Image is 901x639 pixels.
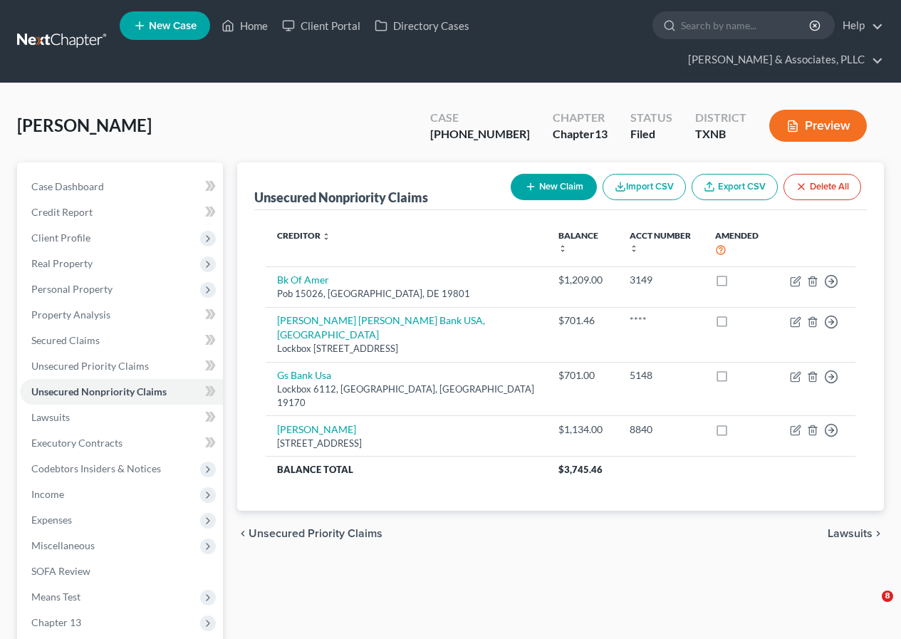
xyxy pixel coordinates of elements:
div: Chapter [553,126,608,142]
div: $1,134.00 [558,422,607,437]
div: [STREET_ADDRESS] [277,437,536,450]
a: [PERSON_NAME] & Associates, PLLC [681,47,883,73]
span: Unsecured Priority Claims [249,528,382,539]
a: Home [214,13,275,38]
span: Real Property [31,257,93,269]
div: Lockbox [STREET_ADDRESS] [277,342,536,355]
a: Property Analysis [20,302,223,328]
span: Case Dashboard [31,180,104,192]
a: SOFA Review [20,559,223,584]
a: [PERSON_NAME] [277,423,356,435]
span: Unsecured Nonpriority Claims [31,385,167,398]
div: Case [430,110,530,126]
div: 3149 [630,273,692,287]
button: New Claim [511,174,597,200]
span: Lawsuits [828,528,873,539]
a: Unsecured Priority Claims [20,353,223,379]
button: Import CSV [603,174,686,200]
div: 5148 [630,368,692,383]
a: Creditor unfold_more [277,230,330,241]
a: Executory Contracts [20,430,223,456]
span: New Case [149,21,197,31]
div: $1,209.00 [558,273,607,287]
span: Chapter 13 [31,616,81,628]
span: Credit Report [31,206,93,218]
div: $701.46 [558,313,607,328]
span: SOFA Review [31,565,90,577]
th: Balance Total [266,457,547,482]
a: Export CSV [692,174,778,200]
div: Lockbox 6112, [GEOGRAPHIC_DATA], [GEOGRAPHIC_DATA] 19170 [277,383,536,409]
span: 13 [595,127,608,140]
a: [PERSON_NAME] [PERSON_NAME] Bank USA, [GEOGRAPHIC_DATA] [277,314,485,341]
a: Balance unfold_more [558,230,598,253]
i: unfold_more [322,232,330,241]
a: Credit Report [20,199,223,225]
a: Directory Cases [368,13,476,38]
button: Lawsuits chevron_right [828,528,884,539]
i: unfold_more [630,244,638,253]
span: Lawsuits [31,411,70,423]
div: TXNB [695,126,746,142]
div: Filed [630,126,672,142]
span: Expenses [31,514,72,526]
button: chevron_left Unsecured Priority Claims [237,528,382,539]
div: Unsecured Nonpriority Claims [254,189,428,206]
span: $3,745.46 [558,464,603,475]
div: Chapter [553,110,608,126]
iframe: Intercom live chat [853,591,887,625]
span: Means Test [31,591,80,603]
a: Lawsuits [20,405,223,430]
button: Preview [769,110,867,142]
div: Pob 15026, [GEOGRAPHIC_DATA], DE 19801 [277,287,536,301]
span: Secured Claims [31,334,100,346]
span: [PERSON_NAME] [17,115,152,135]
a: Help [835,13,883,38]
span: Miscellaneous [31,539,95,551]
i: chevron_left [237,528,249,539]
a: Bk Of Amer [277,274,329,286]
a: Client Portal [275,13,368,38]
button: Delete All [783,174,861,200]
a: Secured Claims [20,328,223,353]
div: District [695,110,746,126]
span: Unsecured Priority Claims [31,360,149,372]
i: chevron_right [873,528,884,539]
div: 8840 [630,422,692,437]
span: 8 [882,591,893,602]
div: $701.00 [558,368,607,383]
a: Acct Number unfold_more [630,230,691,253]
span: Property Analysis [31,308,110,321]
span: Client Profile [31,232,90,244]
a: Case Dashboard [20,174,223,199]
th: Amended [704,222,778,266]
div: Status [630,110,672,126]
input: Search by name... [681,12,811,38]
span: Income [31,488,64,500]
span: Personal Property [31,283,113,295]
a: Unsecured Nonpriority Claims [20,379,223,405]
div: [PHONE_NUMBER] [430,126,530,142]
a: Gs Bank Usa [277,369,331,381]
i: unfold_more [558,244,567,253]
span: Executory Contracts [31,437,123,449]
span: Codebtors Insiders & Notices [31,462,161,474]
